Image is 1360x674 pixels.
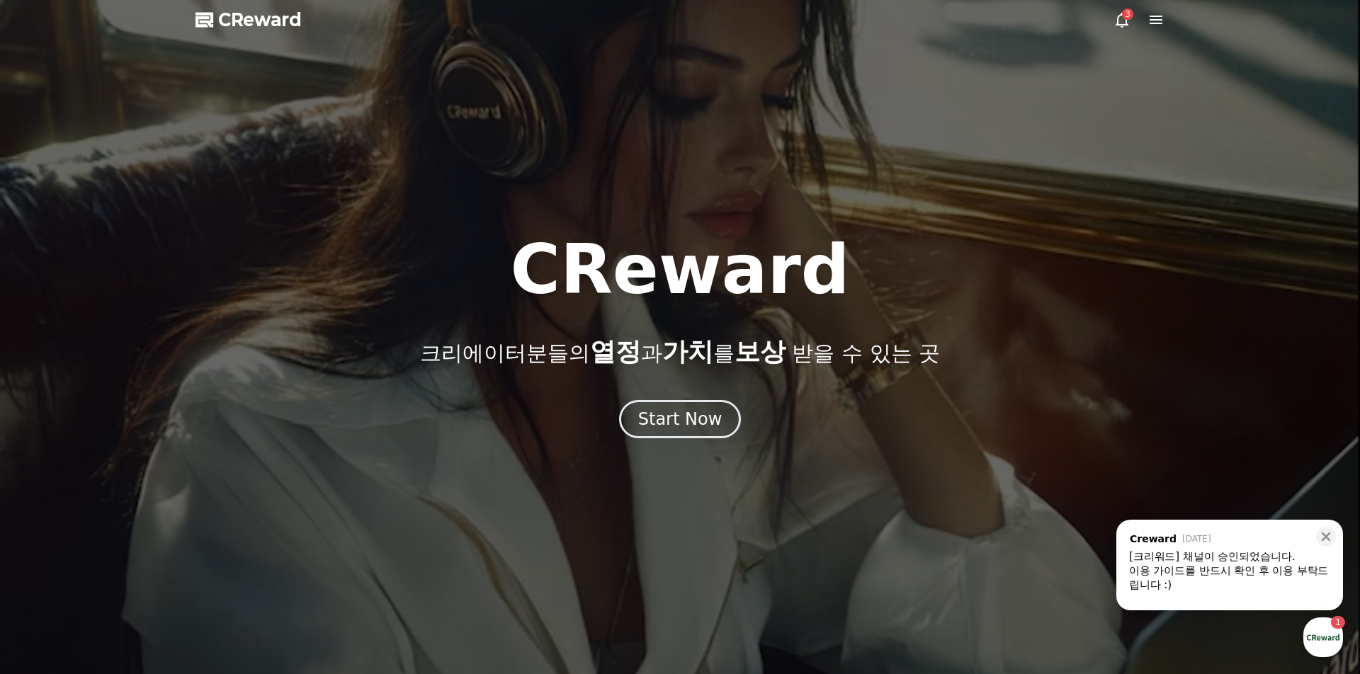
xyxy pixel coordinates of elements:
[1122,8,1133,20] div: 3
[218,8,302,31] span: CReward
[420,338,940,366] p: 크리에이터분들의 과 를 받을 수 있는 곳
[195,8,302,31] a: CReward
[510,236,849,304] h1: CReward
[619,414,742,428] a: Start Now
[1113,11,1130,28] a: 3
[619,400,742,438] button: Start Now
[735,337,786,366] span: 보상
[662,337,713,366] span: 가치
[638,408,722,430] div: Start Now
[590,337,641,366] span: 열정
